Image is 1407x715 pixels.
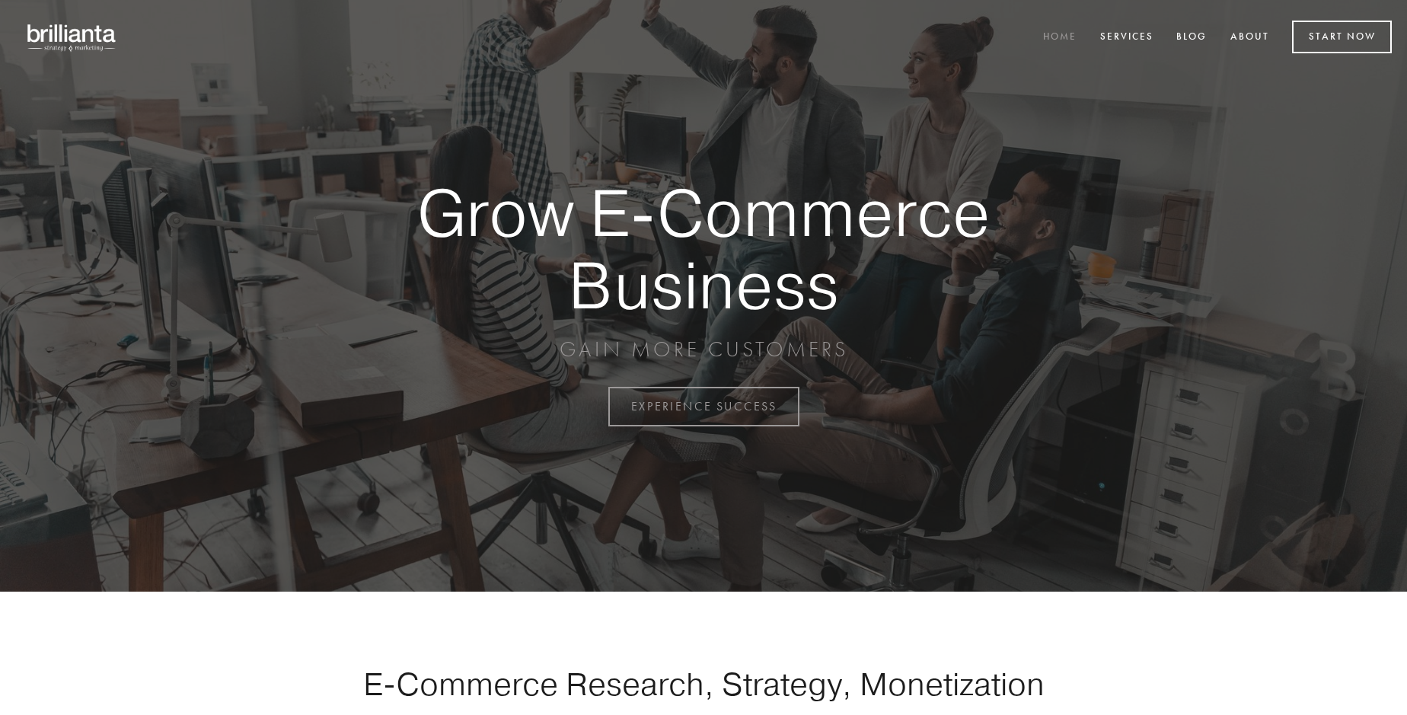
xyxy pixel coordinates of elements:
p: GAIN MORE CUSTOMERS [364,336,1043,363]
strong: Grow E-Commerce Business [364,177,1043,321]
a: About [1220,25,1279,50]
h1: E-Commerce Research, Strategy, Monetization [315,665,1092,703]
a: Services [1090,25,1163,50]
a: Start Now [1292,21,1392,53]
img: brillianta - research, strategy, marketing [15,15,129,59]
a: Home [1033,25,1086,50]
a: EXPERIENCE SUCCESS [608,387,799,426]
a: Blog [1166,25,1217,50]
